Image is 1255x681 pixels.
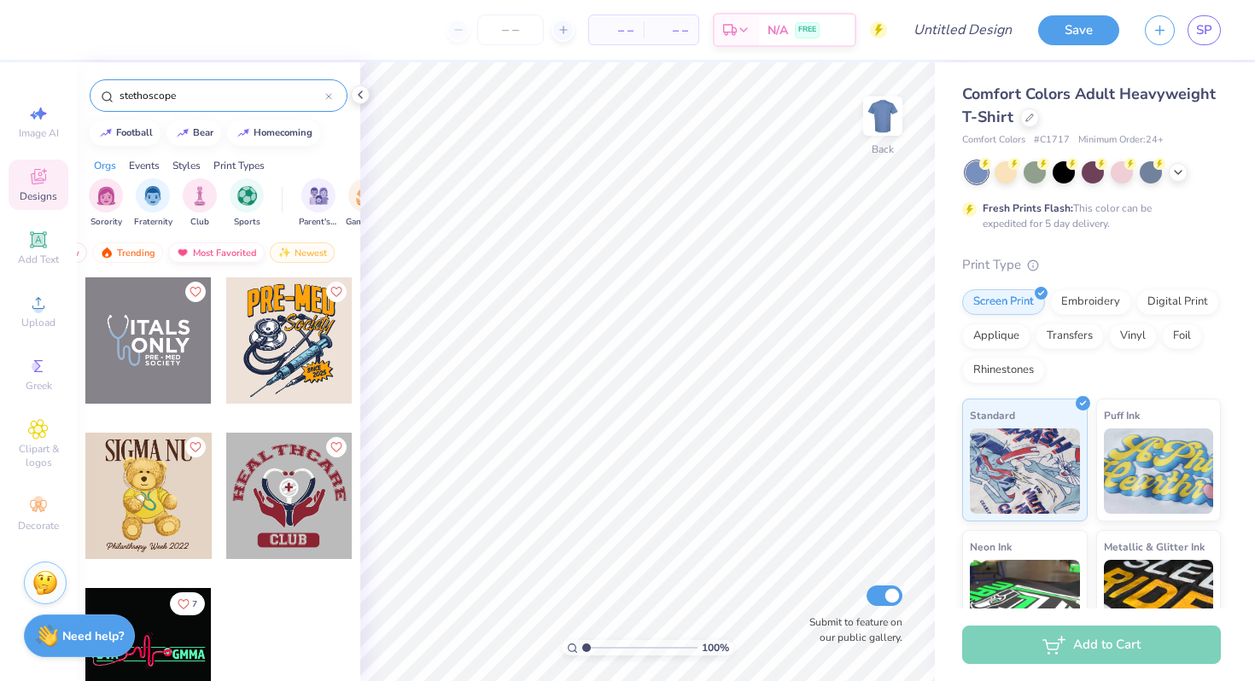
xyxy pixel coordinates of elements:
div: Embroidery [1050,289,1131,315]
div: Events [129,158,160,173]
div: Print Types [213,158,265,173]
div: filter for Fraternity [134,178,172,229]
span: Sports [234,216,260,229]
div: filter for Parent's Weekend [299,178,338,229]
span: Neon Ink [970,538,1012,556]
img: trend_line.gif [176,128,190,138]
img: Sorority Image [96,186,116,206]
button: Save [1038,15,1119,45]
span: Puff Ink [1104,406,1140,424]
div: Applique [962,323,1030,349]
button: filter button [299,178,338,229]
button: filter button [183,178,217,229]
div: Transfers [1036,323,1104,349]
img: Club Image [190,186,209,206]
img: trend_line.gif [99,128,113,138]
img: trending.gif [100,247,114,259]
input: Untitled Design [900,13,1025,47]
span: Standard [970,406,1015,424]
span: Sorority [90,216,122,229]
img: Back [866,99,900,133]
img: Sports Image [237,186,257,206]
span: – – [654,21,688,39]
img: Metallic & Glitter Ink [1104,560,1214,645]
div: This color can be expedited for 5 day delivery. [983,201,1193,231]
div: Trending [92,242,163,263]
span: Clipart & logos [9,442,68,469]
input: Try "Alpha" [118,87,325,104]
span: FREE [798,24,816,36]
img: newest.gif [277,247,291,259]
span: Image AI [19,126,59,140]
strong: Need help? [62,628,124,644]
img: Neon Ink [970,560,1080,645]
img: most_fav.gif [176,247,190,259]
img: Fraternity Image [143,186,162,206]
span: Minimum Order: 24 + [1078,133,1164,148]
span: Designs [20,189,57,203]
button: homecoming [227,120,320,146]
div: Orgs [94,158,116,173]
span: Decorate [18,519,59,533]
button: Like [170,592,205,615]
input: – – [477,15,544,45]
button: filter button [134,178,172,229]
span: # C1717 [1034,133,1070,148]
button: Like [185,437,206,457]
div: Screen Print [962,289,1045,315]
div: football [116,128,153,137]
span: SP [1196,20,1212,40]
label: Submit to feature on our public gallery. [800,614,902,645]
img: Standard [970,428,1080,514]
img: trend_line.gif [236,128,250,138]
span: Upload [21,316,55,329]
span: 7 [192,600,197,608]
div: homecoming [254,128,312,137]
img: Game Day Image [356,186,376,206]
span: N/A [768,21,788,39]
div: Most Favorited [168,242,265,263]
span: Game Day [346,216,385,229]
div: Digital Print [1136,289,1219,315]
button: filter button [346,178,385,229]
button: bear [166,120,221,146]
button: football [90,120,161,146]
span: 100 % [702,640,729,655]
span: Fraternity [134,216,172,229]
button: Like [185,282,206,302]
div: Back [872,142,894,157]
div: Newest [270,242,335,263]
button: Like [326,437,347,457]
div: filter for Club [183,178,217,229]
span: Parent's Weekend [299,216,338,229]
img: Parent's Weekend Image [309,186,329,206]
span: Club [190,216,209,229]
span: Add Text [18,253,59,266]
strong: Fresh Prints Flash: [983,201,1073,215]
img: Puff Ink [1104,428,1214,514]
button: filter button [230,178,264,229]
div: Styles [172,158,201,173]
span: Metallic & Glitter Ink [1104,538,1205,556]
a: SP [1188,15,1221,45]
div: filter for Sorority [89,178,123,229]
div: Print Type [962,255,1221,275]
span: Greek [26,379,52,393]
span: Comfort Colors Adult Heavyweight T-Shirt [962,84,1216,127]
div: filter for Game Day [346,178,385,229]
div: Vinyl [1109,323,1157,349]
div: bear [193,128,213,137]
div: filter for Sports [230,178,264,229]
button: filter button [89,178,123,229]
button: Like [326,282,347,302]
div: Rhinestones [962,358,1045,383]
span: – – [599,21,633,39]
div: Foil [1162,323,1202,349]
span: Comfort Colors [962,133,1025,148]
